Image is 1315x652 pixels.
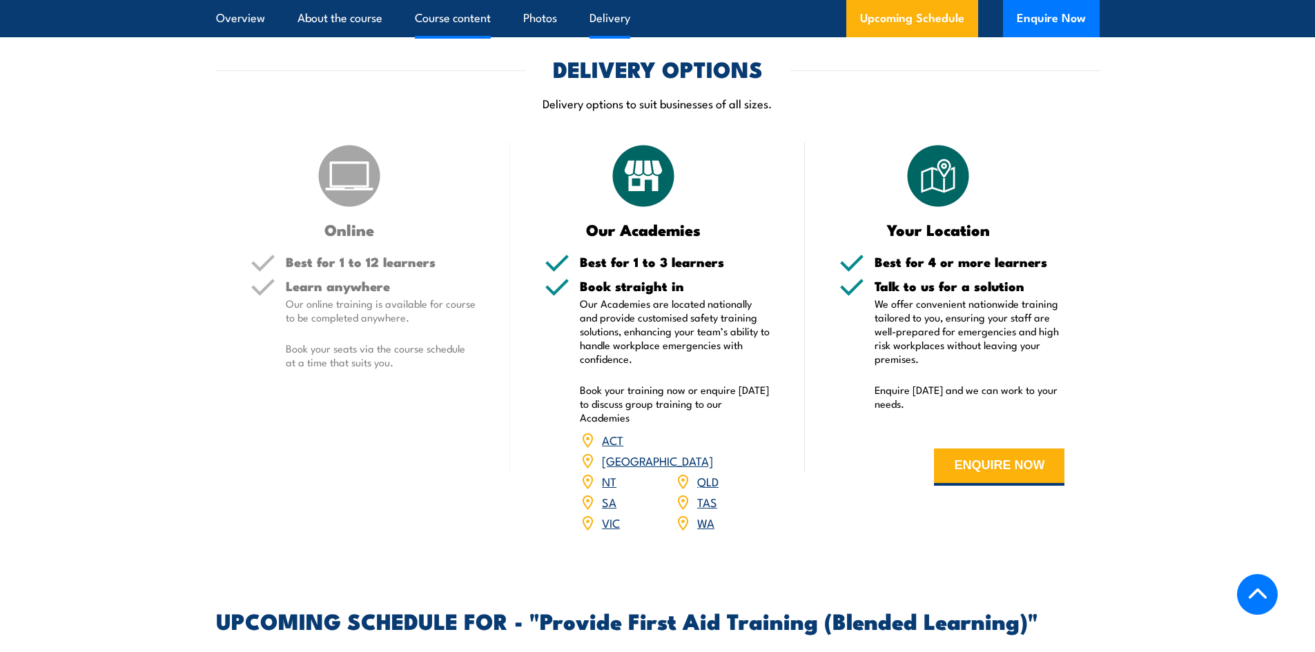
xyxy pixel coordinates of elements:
h3: Our Academies [545,221,743,237]
h5: Learn anywhere [286,279,476,293]
a: SA [602,493,616,510]
button: ENQUIRE NOW [934,448,1064,486]
p: Enquire [DATE] and we can work to your needs. [875,383,1065,411]
a: ACT [602,431,623,448]
a: QLD [697,473,719,489]
h2: UPCOMING SCHEDULE FOR - "Provide First Aid Training (Blended Learning)" [216,611,1100,630]
p: Book your training now or enquire [DATE] to discuss group training to our Academies [580,383,770,424]
a: [GEOGRAPHIC_DATA] [602,452,713,468]
p: We offer convenient nationwide training tailored to you, ensuring your staff are well-prepared fo... [875,297,1065,366]
h5: Best for 1 to 12 learners [286,255,476,268]
p: Delivery options to suit businesses of all sizes. [216,95,1100,111]
a: NT [602,473,616,489]
h3: Your Location [839,221,1038,237]
a: TAS [697,493,717,510]
h5: Talk to us for a solution [875,279,1065,293]
p: Our Academies are located nationally and provide customised safety training solutions, enhancing ... [580,297,770,366]
a: VIC [602,514,620,531]
h5: Best for 1 to 3 learners [580,255,770,268]
a: WA [697,514,714,531]
h5: Best for 4 or more learners [875,255,1065,268]
p: Book your seats via the course schedule at a time that suits you. [286,342,476,369]
h5: Book straight in [580,279,770,293]
h3: Online [251,221,449,237]
p: Our online training is available for course to be completed anywhere. [286,297,476,324]
h2: DELIVERY OPTIONS [553,59,763,78]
